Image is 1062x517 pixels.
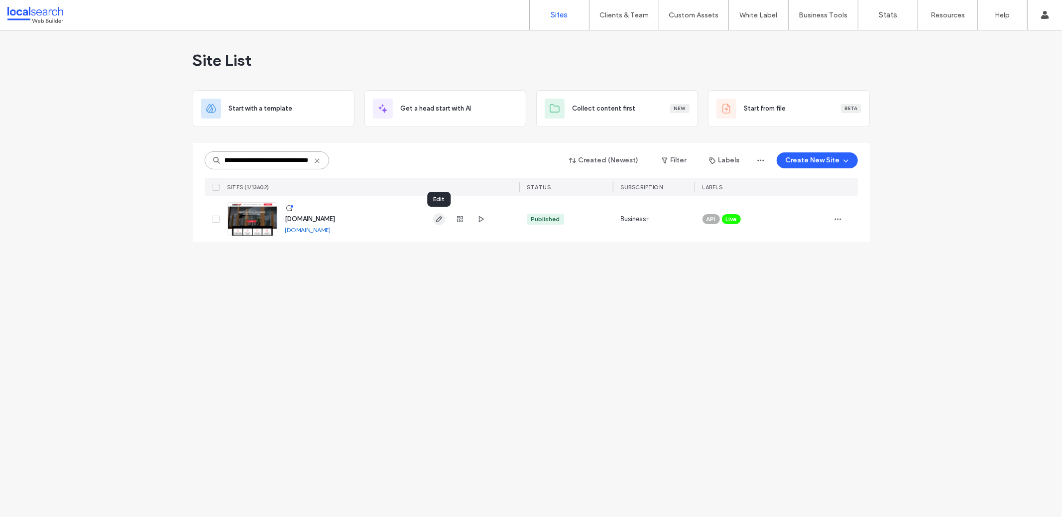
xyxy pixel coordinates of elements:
button: Create New Site [777,152,858,168]
span: Business+ [621,214,650,224]
span: Help [23,7,43,16]
div: Start from fileBeta [708,90,870,127]
span: STATUS [527,184,551,191]
div: Beta [841,104,861,113]
label: Clients & Team [599,11,649,19]
button: Filter [652,152,697,168]
button: Labels [701,152,749,168]
span: Get a head start with AI [401,104,472,114]
a: [DOMAIN_NAME] [285,215,336,223]
label: Custom Assets [669,11,719,19]
span: LABELS [703,184,723,191]
div: Edit [427,192,451,207]
span: Collect content first [573,104,636,114]
div: Collect content firstNew [536,90,698,127]
span: Start from file [744,104,786,114]
span: API [707,215,716,224]
label: Stats [879,10,897,19]
div: Start with a template [193,90,354,127]
label: Resources [931,11,965,19]
span: SITES (1/13602) [228,184,270,191]
label: Help [995,11,1010,19]
label: Business Tools [799,11,848,19]
div: Published [531,215,560,224]
button: Created (Newest) [561,152,648,168]
span: SUBSCRIPTION [621,184,663,191]
span: Site List [193,50,252,70]
span: Live [726,215,737,224]
div: Get a head start with AI [364,90,526,127]
a: [DOMAIN_NAME] [285,226,331,234]
span: Start with a template [229,104,293,114]
label: Sites [551,10,568,19]
label: White Label [740,11,778,19]
div: New [670,104,690,113]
